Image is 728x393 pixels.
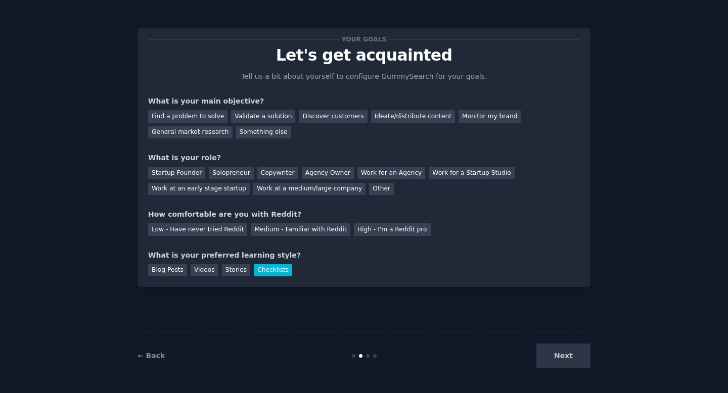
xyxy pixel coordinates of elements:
[148,110,227,123] div: Find a problem to solve
[429,167,514,179] div: Work for a Startup Studio
[191,264,218,277] div: Videos
[148,250,580,261] div: What is your preferred learning style?
[340,34,388,44] span: Your goals
[148,264,187,277] div: Blog Posts
[148,126,233,139] div: General market research
[138,352,165,360] a: ← Back
[254,264,292,277] div: Checklists
[222,264,250,277] div: Stories
[148,183,250,195] div: Work at an early stage startup
[236,126,291,139] div: Something else
[148,46,580,64] p: Let's get acquainted
[459,110,521,123] div: Monitor my brand
[369,183,394,195] div: Other
[371,110,455,123] div: Ideate/distribute content
[209,167,253,179] div: Solopreneur
[257,167,298,179] div: Copywriter
[148,209,580,220] div: How comfortable are you with Reddit?
[148,96,580,107] div: What is your main objective?
[237,71,491,82] p: Tell us a bit about yourself to configure GummySearch for your goals.
[148,153,580,163] div: What is your role?
[302,167,354,179] div: Agency Owner
[231,110,295,123] div: Validate a solution
[357,167,425,179] div: Work for an Agency
[253,183,366,195] div: Work at a medium/large company
[251,223,350,236] div: Medium - Familiar with Reddit
[299,110,367,123] div: Discover customers
[148,167,205,179] div: Startup Founder
[354,223,431,236] div: High - I'm a Reddit pro
[148,223,247,236] div: Low - Have never tried Reddit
